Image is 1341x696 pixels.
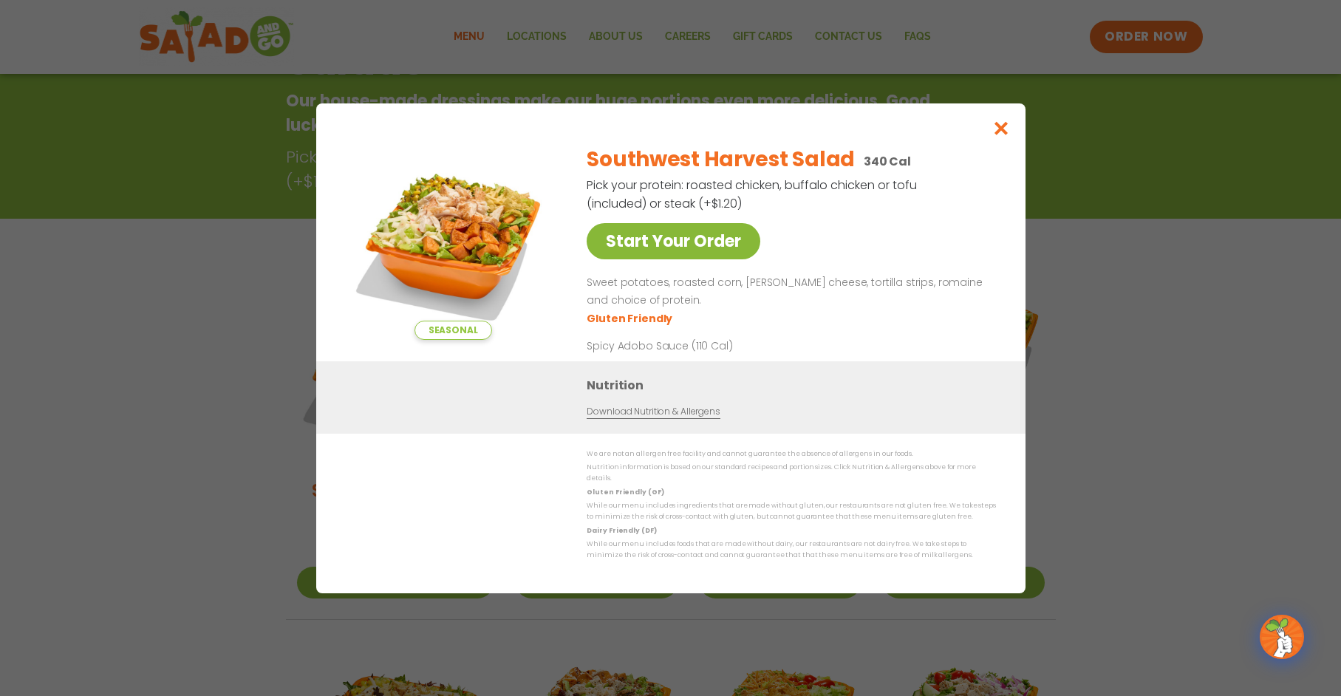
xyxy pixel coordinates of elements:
[587,338,860,353] p: Spicy Adobo Sauce (110 Cal)
[349,133,556,340] img: Featured product photo for Southwest Harvest Salad
[587,375,1003,394] h3: Nutrition
[587,487,663,496] strong: Gluten Friendly (GF)
[587,462,996,485] p: Nutrition information is based on our standard recipes and portion sizes. Click Nutrition & Aller...
[587,274,990,310] p: Sweet potatoes, roasted corn, [PERSON_NAME] cheese, tortilla strips, romaine and choice of protein.
[587,223,760,259] a: Start Your Order
[863,152,910,171] p: 340 Cal
[587,525,656,534] strong: Dairy Friendly (DF)
[977,103,1025,153] button: Close modal
[587,144,855,175] h2: Southwest Harvest Salad
[587,500,996,523] p: While our menu includes ingredients that are made without gluten, our restaurants are not gluten ...
[587,310,675,326] li: Gluten Friendly
[587,176,919,213] p: Pick your protein: roasted chicken, buffalo chicken or tofu (included) or steak (+$1.20)
[587,539,996,562] p: While our menu includes foods that are made without dairy, our restaurants are not dairy free. We...
[587,404,720,418] a: Download Nutrition & Allergens
[1261,616,1303,658] img: wpChatIcon
[414,321,491,340] span: Seasonal
[587,448,996,460] p: We are not an allergen free facility and cannot guarantee the absence of allergens in our foods.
